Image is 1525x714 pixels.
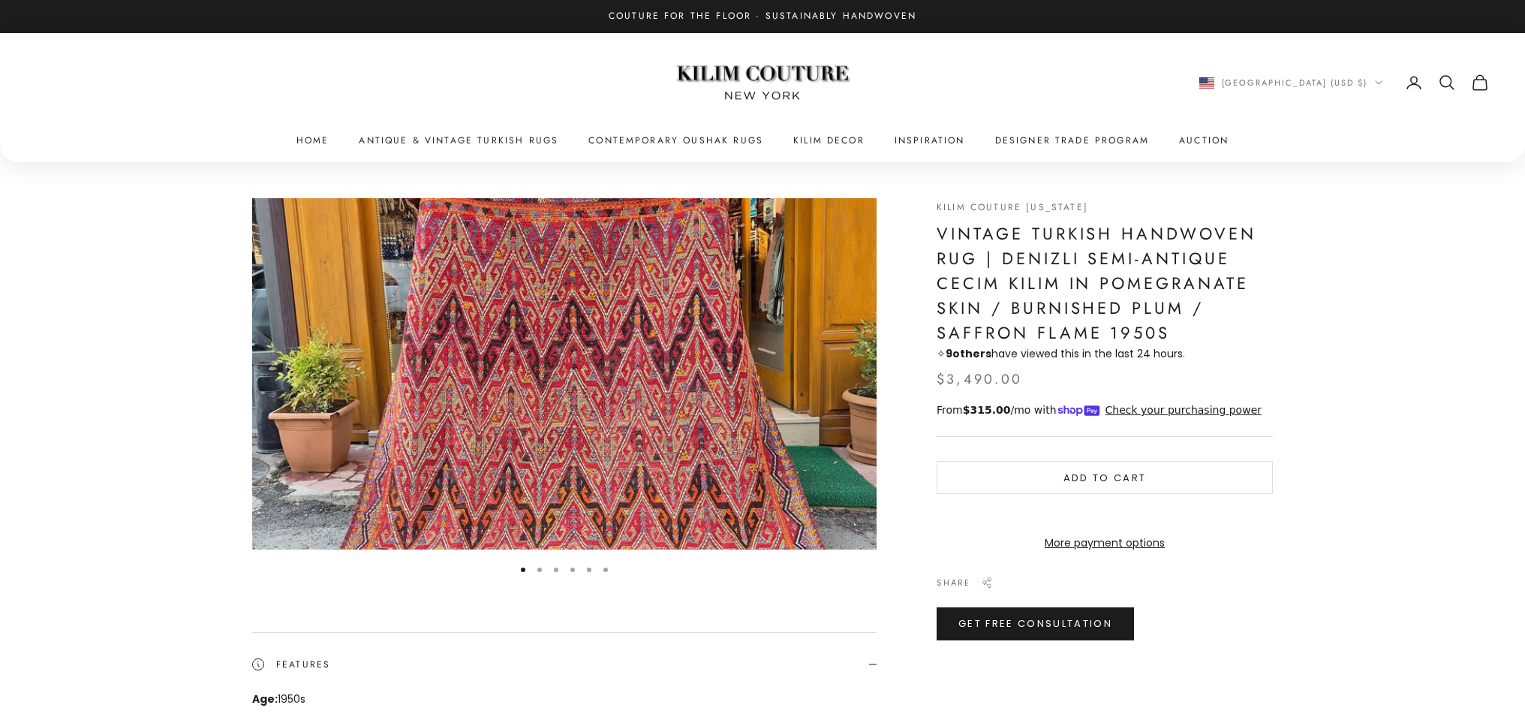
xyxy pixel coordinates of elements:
nav: Primary navigation [36,133,1489,148]
span: Features [252,657,330,672]
a: Designer Trade Program [995,133,1150,148]
sale-price: $3,490.00 [937,369,1022,390]
span: [GEOGRAPHIC_DATA] (USD $) [1222,76,1368,89]
summary: Features [252,633,877,696]
img: Logo of Kilim Couture New York [669,47,856,119]
p: Couture for the Floor · Sustainably Handwoven [609,9,916,24]
a: More payment options [937,535,1273,552]
img: Vintage Turkish Traditional Kilim Rug in Pomegranate Red and Lilac tones — perfect for interior d... [252,198,877,550]
nav: Secondary navigation [1199,74,1490,92]
a: Antique & Vintage Turkish Rugs [359,133,558,148]
a: Home [296,133,329,148]
a: Get Free Consultation [937,607,1134,640]
div: Item 1 of 6 [252,198,877,550]
a: Contemporary Oushak Rugs [588,133,763,148]
summary: Kilim Decor [793,133,865,148]
span: 9 [946,346,952,361]
strong: Age: [252,691,278,706]
h1: Vintage Turkish Handwoven Rug | Denizli Semi-Antique Cecim Kilim in Pomegranate Skin / Burnished ... [937,221,1273,345]
a: Inspiration [895,133,965,148]
img: United States [1199,77,1214,89]
span: Share [937,576,970,589]
strong: others [946,346,991,361]
a: Auction [1179,133,1229,148]
a: Kilim Couture [US_STATE] [937,200,1088,214]
p: ✧ have viewed this in the last 24 hours. [937,345,1273,363]
button: Add to cart [937,461,1273,494]
p: 1950s [252,691,862,708]
button: Share [937,576,993,589]
button: Change country or currency [1199,76,1383,89]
